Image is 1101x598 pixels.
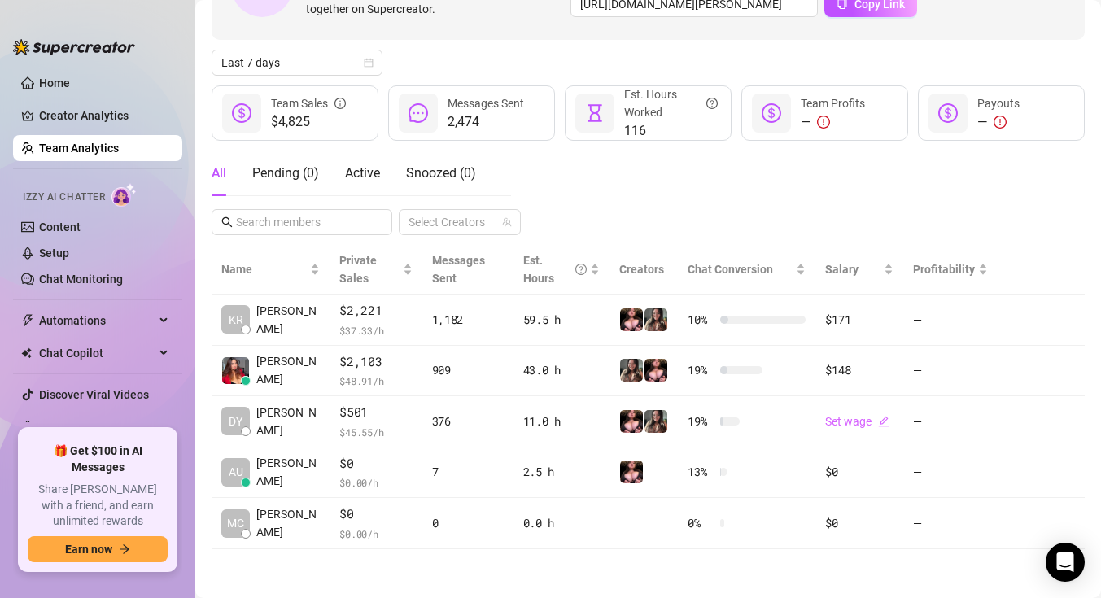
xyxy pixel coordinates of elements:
[644,359,667,382] img: Ryann
[39,220,81,234] a: Content
[271,94,346,112] div: Team Sales
[624,85,718,121] div: Est. Hours Worked
[236,213,369,231] input: Search members
[339,504,412,524] span: $0
[432,311,504,329] div: 1,182
[817,116,830,129] span: exclamation-circle
[688,412,714,430] span: 19 %
[28,443,168,475] span: 🎁 Get $100 in AI Messages
[644,308,667,331] img: Ryann
[903,396,998,447] td: —
[432,412,504,430] div: 376
[21,314,34,327] span: thunderbolt
[448,97,524,110] span: Messages Sent
[762,103,781,123] span: dollar-circle
[406,165,476,181] span: Snoozed ( 0 )
[994,116,1007,129] span: exclamation-circle
[523,361,601,379] div: 43.0 h
[256,454,320,490] span: [PERSON_NAME]
[229,463,243,481] span: AU
[903,498,998,549] td: —
[523,514,601,532] div: 0.0 h
[339,403,412,422] span: $501
[339,373,412,389] span: $ 48.91 /h
[620,359,643,382] img: Ryann
[523,251,588,287] div: Est. Hours
[212,245,330,295] th: Name
[977,112,1020,132] div: —
[432,361,504,379] div: 909
[252,164,319,183] div: Pending ( 0 )
[688,263,773,276] span: Chat Conversion
[339,352,412,372] span: $2,103
[688,463,714,481] span: 13 %
[232,103,251,123] span: dollar-circle
[21,347,32,359] img: Chat Copilot
[706,85,718,121] span: question-circle
[227,514,244,532] span: MC
[334,94,346,112] span: info-circle
[229,311,243,329] span: KR
[339,454,412,474] span: $0
[39,340,155,366] span: Chat Copilot
[801,97,865,110] span: Team Profits
[825,463,893,481] div: $0
[688,514,714,532] span: 0 %
[1046,543,1085,582] div: Open Intercom Messenger
[39,142,119,155] a: Team Analytics
[575,251,587,287] span: question-circle
[221,50,373,75] span: Last 7 days
[688,361,714,379] span: 19 %
[523,311,601,329] div: 59.5 h
[256,352,320,388] span: [PERSON_NAME]
[825,415,889,428] a: Set wageedit
[825,263,859,276] span: Salary
[620,461,643,483] img: Ryann
[111,183,137,207] img: AI Chatter
[620,308,643,331] img: Ryann
[339,424,412,440] span: $ 45.55 /h
[339,474,412,491] span: $ 0.00 /h
[39,308,155,334] span: Automations
[502,217,512,227] span: team
[119,543,130,555] span: arrow-right
[256,404,320,439] span: [PERSON_NAME]
[256,302,320,338] span: [PERSON_NAME]
[432,514,504,532] div: 0
[644,410,667,433] img: Ryann
[523,412,601,430] div: 11.0 h
[609,245,678,295] th: Creators
[913,263,975,276] span: Profitability
[39,247,69,260] a: Setup
[903,447,998,499] td: —
[28,482,168,530] span: Share [PERSON_NAME] with a friend, and earn unlimited rewards
[688,311,714,329] span: 10 %
[221,216,233,228] span: search
[13,39,135,55] img: logo-BBDzfeDw.svg
[825,361,893,379] div: $148
[339,254,377,285] span: Private Sales
[339,526,412,542] span: $ 0.00 /h
[339,322,412,338] span: $ 37.33 /h
[39,273,123,286] a: Chat Monitoring
[903,295,998,346] td: —
[339,301,412,321] span: $2,221
[903,346,998,397] td: —
[39,421,82,434] a: Settings
[523,463,601,481] div: 2.5 h
[878,416,889,427] span: edit
[271,112,346,132] span: $4,825
[825,514,893,532] div: $0
[977,97,1020,110] span: Payouts
[825,311,893,329] div: $171
[432,463,504,481] div: 7
[624,121,718,141] span: 116
[39,388,149,401] a: Discover Viral Videos
[620,410,643,433] img: Ryann
[39,76,70,89] a: Home
[28,536,168,562] button: Earn nowarrow-right
[212,164,226,183] div: All
[801,112,865,132] div: —
[409,103,428,123] span: message
[364,58,374,68] span: calendar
